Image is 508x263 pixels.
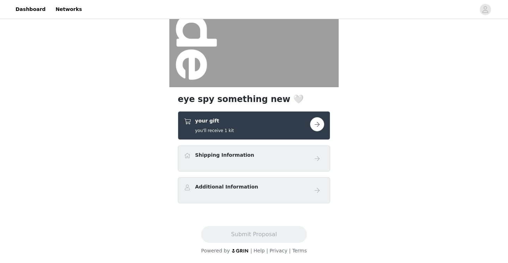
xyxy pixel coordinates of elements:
[254,248,265,253] a: Help
[195,127,234,134] h5: you'll receive 1 kit
[270,248,288,253] a: Privacy
[178,177,330,203] div: Additional Information
[11,1,50,17] a: Dashboard
[178,111,330,140] div: your gift
[178,93,330,106] h1: eye spy something new 🤍
[195,183,258,191] h4: Additional Information
[231,249,249,253] img: logo
[51,1,86,17] a: Networks
[482,4,489,15] div: avatar
[195,117,234,125] h4: your gift
[266,248,268,253] span: |
[289,248,291,253] span: |
[292,248,307,253] a: Terms
[178,145,330,172] div: Shipping Information
[195,151,254,159] h4: Shipping Information
[250,248,252,253] span: |
[201,226,307,243] button: Submit Proposal
[201,248,230,253] span: Powered by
